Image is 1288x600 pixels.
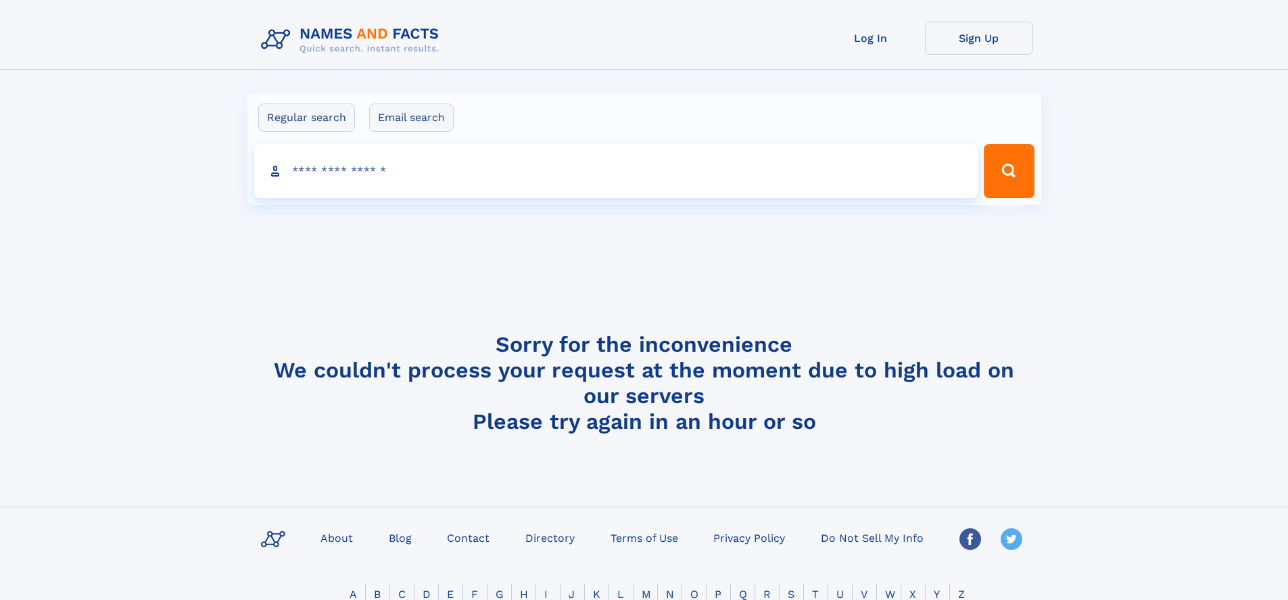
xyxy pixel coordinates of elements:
button: Search Button [984,144,1034,198]
label: Regular search [258,103,355,132]
a: Contact [442,528,495,547]
a: Log In [817,22,925,55]
a: Terms of Use [605,528,684,547]
a: Directory [520,528,580,547]
a: Blog [383,528,417,547]
img: Twitter [1001,528,1022,550]
a: Sign Up [925,22,1033,55]
a: About [315,528,358,547]
a: Privacy Policy [708,528,790,547]
input: search input [254,144,978,198]
h4: Sorry for the inconvenience We couldn't process your request at the moment due to high load on ou... [256,331,1033,434]
img: Logo Names and Facts [256,22,450,58]
label: Email search [369,103,454,132]
a: Do Not Sell My Info [815,528,929,547]
img: Facebook [959,528,981,550]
